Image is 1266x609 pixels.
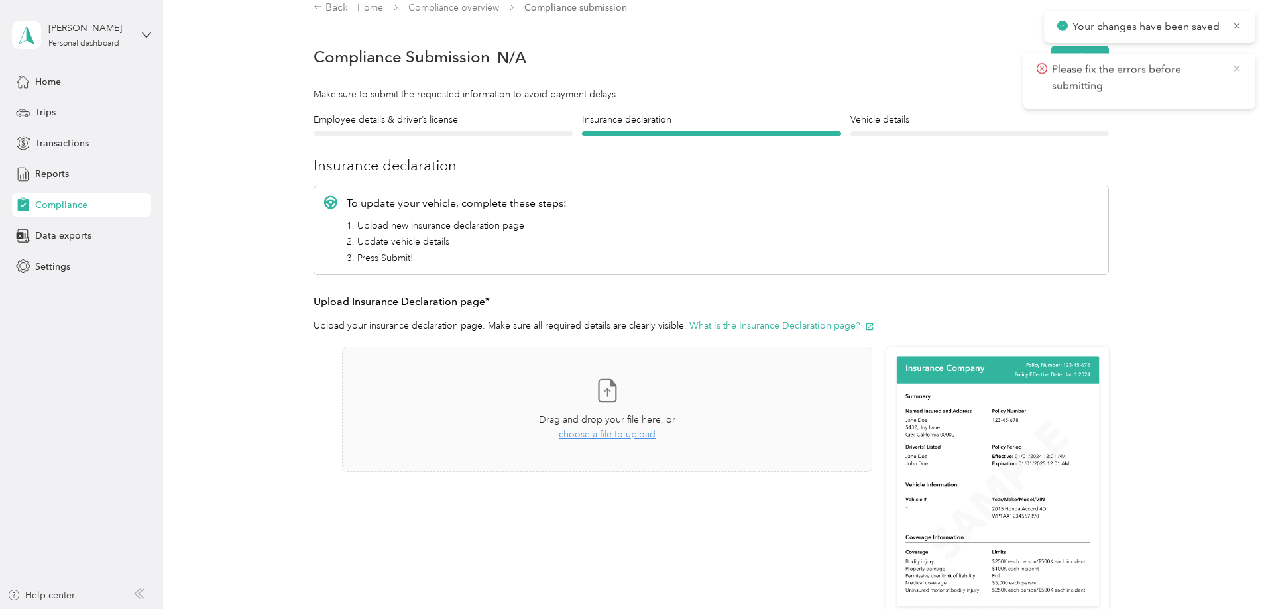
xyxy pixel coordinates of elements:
[497,50,526,64] span: N/A
[1052,62,1222,94] p: Please fix the errors before submitting
[408,2,499,13] a: Compliance overview
[7,588,75,602] button: Help center
[35,198,87,212] span: Compliance
[314,48,490,66] h1: Compliance Submission
[357,2,383,13] a: Home
[689,319,874,333] button: What is the Insurance Declaration page?
[314,87,1109,101] div: Make sure to submit the requested information to avoid payment delays
[314,319,1109,333] p: Upload your insurance declaration page. Make sure all required details are clearly visible.
[347,251,567,265] li: 3. Press Submit!
[48,21,131,35] div: [PERSON_NAME]
[582,113,841,127] h4: Insurance declaration
[35,167,69,181] span: Reports
[850,113,1110,127] h4: Vehicle details
[314,154,1109,176] h3: Insurance declaration
[314,294,1109,310] h3: Upload Insurance Declaration page*
[48,40,119,48] div: Personal dashboard
[347,235,567,249] li: 2. Update vehicle details
[347,195,567,211] p: To update your vehicle, complete these steps:
[35,229,91,243] span: Data exports
[347,219,567,233] li: 1. Upload new insurance declaration page
[1051,46,1109,69] button: Resubmit
[35,137,89,150] span: Transactions
[559,429,656,440] span: choose a file to upload
[343,347,872,471] span: Drag and drop your file here, orchoose a file to upload
[35,105,56,119] span: Trips
[1072,19,1222,35] p: Your changes have been saved
[35,75,61,89] span: Home
[524,1,627,15] span: Compliance submission
[539,414,675,425] span: Drag and drop your file here, or
[1192,535,1266,609] iframe: Everlance-gr Chat Button Frame
[35,260,70,274] span: Settings
[314,113,573,127] h4: Employee details & driver’s license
